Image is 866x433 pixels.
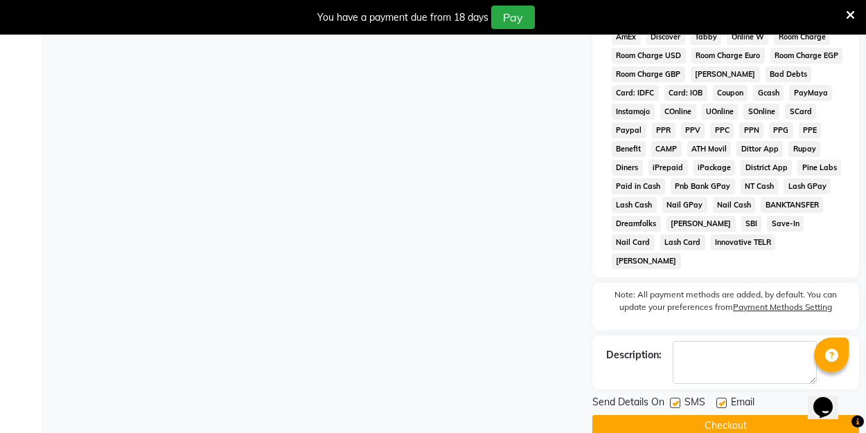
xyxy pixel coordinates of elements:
span: Online W [727,29,768,45]
span: Instamojo [612,104,655,120]
span: Card: IOB [664,85,707,101]
span: CAMP [651,141,682,157]
span: COnline [660,104,696,120]
span: Dreamfolks [612,216,661,232]
span: Room Charge EGP [770,48,843,64]
span: PPN [739,122,763,138]
span: District App [741,160,792,176]
span: Benefit [612,141,646,157]
label: Payment Methods Setting [733,301,832,313]
span: Rupay [788,141,820,157]
span: PPC [710,122,734,138]
span: Gcash [753,85,784,101]
span: NT Cash [741,178,779,194]
span: [PERSON_NAME] [691,66,760,82]
span: Email [731,395,754,412]
span: SMS [684,395,705,412]
span: Dittor App [736,141,783,157]
span: ATH Movil [687,141,732,157]
span: Nail Cash [713,197,756,213]
div: Description: [606,348,662,362]
span: PPR [652,122,675,138]
label: Note: All payment methods are added, by default. You can update your preferences from [606,288,845,319]
span: Save-In [767,216,804,232]
span: Card: IDFC [612,85,659,101]
span: Bad Debts [766,66,812,82]
span: iPrepaid [648,160,688,176]
span: Lash GPay [784,178,831,194]
span: Nail GPay [662,197,707,213]
span: PPE [799,122,822,138]
span: [PERSON_NAME] [612,253,681,269]
span: Paypal [612,122,646,138]
span: Paid in Cash [612,178,665,194]
span: Discover [646,29,685,45]
span: BANKTANSFER [761,197,823,213]
span: Lash Card [660,234,705,250]
span: PPG [769,122,793,138]
span: Innovative TELR [711,234,776,250]
span: SBI [741,216,762,232]
span: Room Charge GBP [612,66,685,82]
span: PPV [681,122,705,138]
span: Diners [612,160,643,176]
span: Room Charge USD [612,48,686,64]
span: SOnline [743,104,779,120]
span: Nail Card [612,234,655,250]
span: iPackage [693,160,736,176]
span: Send Details On [592,395,664,412]
span: Room Charge [774,29,830,45]
span: Room Charge Euro [691,48,765,64]
span: Pine Labs [797,160,841,176]
span: UOnline [702,104,739,120]
span: Pnb Bank GPay [671,178,735,194]
span: AmEx [612,29,641,45]
span: Tabby [691,29,722,45]
span: Lash Cash [612,197,657,213]
iframe: chat widget [808,378,852,419]
div: You have a payment due from 18 days [317,10,488,25]
button: Pay [491,6,535,29]
span: [PERSON_NAME] [666,216,736,232]
span: Coupon [713,85,748,101]
span: SCard [785,104,816,120]
span: PayMaya [789,85,832,101]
